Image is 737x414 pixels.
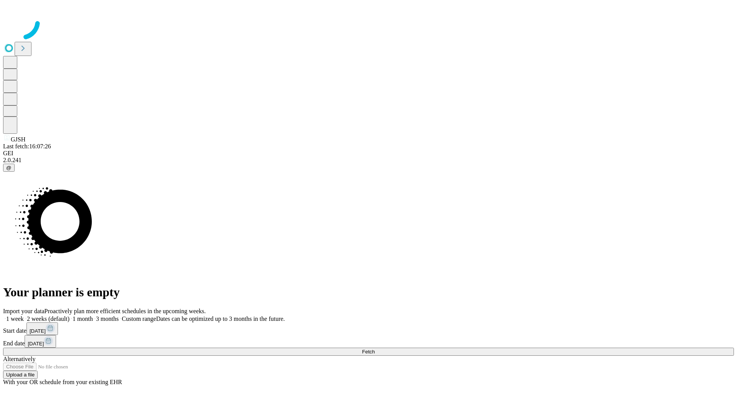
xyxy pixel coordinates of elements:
[73,315,93,322] span: 1 month
[3,322,734,335] div: Start date
[3,308,45,314] span: Import your data
[3,143,51,149] span: Last fetch: 16:07:26
[3,379,122,385] span: With your OR schedule from your existing EHR
[6,165,12,171] span: @
[3,348,734,356] button: Fetch
[3,164,15,172] button: @
[28,341,44,347] span: [DATE]
[156,315,285,322] span: Dates can be optimized up to 3 months in the future.
[3,285,734,299] h1: Your planner is empty
[3,150,734,157] div: GEI
[3,371,38,379] button: Upload a file
[30,328,46,334] span: [DATE]
[3,356,35,362] span: Alternatively
[3,157,734,164] div: 2.0.241
[27,315,69,322] span: 2 weeks (default)
[25,335,56,348] button: [DATE]
[26,322,58,335] button: [DATE]
[96,315,119,322] span: 3 months
[6,315,24,322] span: 1 week
[122,315,156,322] span: Custom range
[11,136,25,143] span: GJSH
[45,308,206,314] span: Proactively plan more efficient schedules in the upcoming weeks.
[3,335,734,348] div: End date
[362,349,375,355] span: Fetch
